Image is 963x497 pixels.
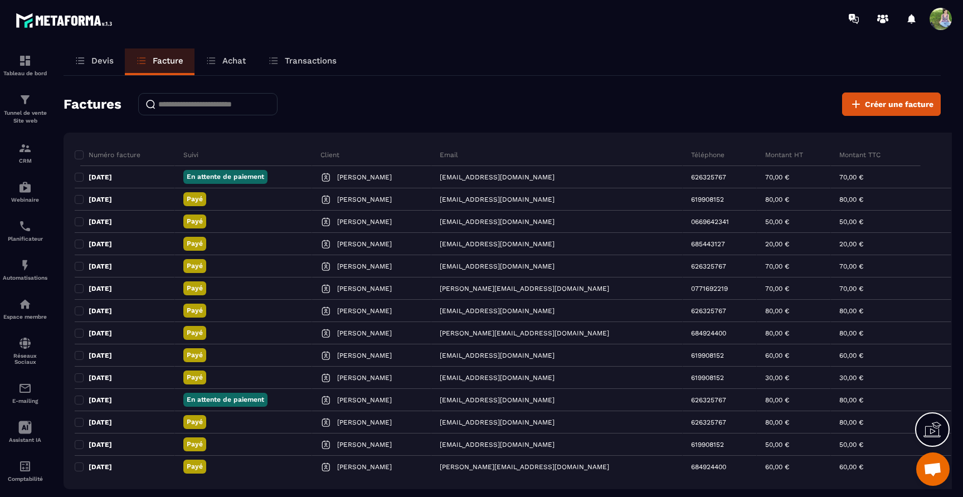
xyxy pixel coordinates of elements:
[3,85,47,133] a: formationformationTunnel de vente Site web
[187,373,203,382] p: Payé
[18,54,32,67] img: formation
[187,417,203,427] p: Payé
[187,440,203,449] p: Payé
[89,462,112,471] p: [DATE]
[3,451,47,490] a: accountantaccountantComptabilité
[3,314,47,320] p: Espace membre
[320,305,392,316] a: [PERSON_NAME]
[89,373,112,382] p: [DATE]
[18,142,32,155] img: formation
[320,394,392,406] a: [PERSON_NAME]
[440,150,458,159] p: Email
[320,461,392,472] a: [PERSON_NAME]
[187,350,203,360] p: Payé
[187,217,203,226] p: Payé
[89,440,112,449] p: [DATE]
[3,46,47,85] a: formationformationTableau de bord
[3,412,47,451] a: Assistant IA
[64,93,121,115] h2: Factures
[3,398,47,404] p: E-mailing
[3,133,47,172] a: formationformationCRM
[3,289,47,328] a: automationsautomationsEspace membre
[320,216,392,227] a: [PERSON_NAME]
[187,172,264,182] p: En attente de paiement
[3,275,47,281] p: Automatisations
[842,92,941,116] button: Créer une facture
[18,181,32,194] img: automations
[691,150,724,159] p: Téléphone
[320,417,392,428] a: [PERSON_NAME]
[18,93,32,106] img: formation
[320,194,392,205] a: [PERSON_NAME]
[916,452,950,486] div: Ouvrir le chat
[320,350,392,361] a: [PERSON_NAME]
[3,172,47,211] a: automationsautomationsWebinaire
[89,284,112,293] p: [DATE]
[320,150,339,159] p: Client
[89,351,112,360] p: [DATE]
[320,283,392,294] a: [PERSON_NAME]
[183,150,198,159] p: Suivi
[3,158,47,164] p: CRM
[89,150,140,159] p: Numéro facture
[187,194,203,204] p: Payé
[89,217,112,226] p: [DATE]
[320,238,392,250] a: [PERSON_NAME]
[18,220,32,233] img: scheduler
[3,250,47,289] a: automationsautomationsAutomatisations
[320,172,392,183] a: [PERSON_NAME]
[320,328,392,339] a: [PERSON_NAME]
[3,437,47,443] p: Assistant IA
[839,150,881,159] p: Montant TTC
[89,173,112,182] p: [DATE]
[320,261,392,272] a: [PERSON_NAME]
[865,99,933,110] span: Créer une facture
[89,240,112,248] p: [DATE]
[3,476,47,482] p: Comptabilité
[187,306,203,315] p: Payé
[89,195,112,204] p: [DATE]
[187,239,203,248] p: Payé
[3,373,47,412] a: emailemailE-mailing
[3,211,47,250] a: schedulerschedulerPlanificateur
[187,261,203,271] p: Payé
[3,353,47,365] p: Réseaux Sociaux
[187,328,203,338] p: Payé
[18,382,32,395] img: email
[187,284,203,293] p: Payé
[187,462,203,471] p: Payé
[285,56,337,66] p: Transactions
[153,56,183,66] p: Facture
[18,460,32,473] img: accountant
[125,48,194,75] a: Facture
[16,10,116,31] img: logo
[89,418,112,427] p: [DATE]
[91,56,114,66] p: Devis
[89,329,112,338] p: [DATE]
[3,197,47,203] p: Webinaire
[18,298,32,311] img: automations
[89,262,112,271] p: [DATE]
[222,56,246,66] p: Achat
[89,306,112,315] p: [DATE]
[320,439,392,450] a: [PERSON_NAME]
[3,109,47,125] p: Tunnel de vente Site web
[89,396,112,405] p: [DATE]
[3,328,47,373] a: social-networksocial-networkRéseaux Sociaux
[320,372,392,383] a: [PERSON_NAME]
[18,259,32,272] img: automations
[18,337,32,350] img: social-network
[765,150,803,159] p: Montant HT
[64,48,125,75] a: Devis
[3,70,47,76] p: Tableau de bord
[187,395,264,405] p: En attente de paiement
[3,236,47,242] p: Planificateur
